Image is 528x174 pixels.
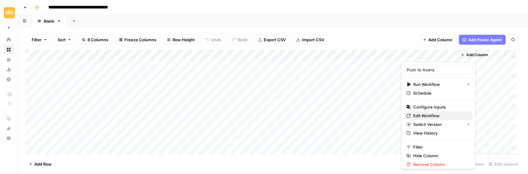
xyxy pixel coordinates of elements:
[419,35,456,45] button: Add Column
[4,5,14,20] button: Workspace: Sinch
[413,113,468,119] span: Edit Workflow
[238,37,248,43] span: Redo
[413,153,468,159] span: Hide Column
[28,35,51,45] button: Filter
[413,130,468,136] span: View History
[4,65,14,74] a: Usage
[87,37,108,43] span: 8 Columns
[458,51,490,59] button: Add Column
[4,55,14,65] a: Your Data
[44,18,54,24] div: Blank
[413,121,461,127] span: Switch Version
[4,114,14,123] a: AirOps Academy
[254,35,290,45] button: Export CSV
[468,37,502,43] span: Add Power Agent
[32,15,66,27] a: Blank
[466,52,488,58] span: Add Column
[486,159,521,169] div: 8/8 Columns
[292,35,328,45] button: Import CSV
[58,37,66,43] span: Sort
[4,35,14,45] a: Home
[115,35,160,45] button: Freeze Columns
[4,74,14,84] a: Settings
[459,35,506,45] button: Add Power Agent
[264,37,286,43] span: Export CSV
[32,37,42,43] span: Filter
[54,35,75,45] button: Sort
[4,133,14,143] button: Help + Support
[34,161,51,167] span: Add Row
[228,35,252,45] button: Redo
[4,123,14,133] button: What's new?
[413,144,468,150] span: Filter
[163,35,199,45] button: Row Height
[211,37,221,43] span: Undo
[302,37,324,43] span: Import CSV
[413,161,468,167] span: Remove Column
[78,35,112,45] button: 8 Columns
[4,45,14,55] a: Browse
[413,90,468,96] span: Schedule
[124,37,156,43] span: Freeze Columns
[4,124,13,133] div: What's new?
[428,37,452,43] span: Add Column
[201,35,226,45] button: Undo
[25,159,55,169] button: Add Row
[413,81,461,87] span: Run Workflow
[4,7,15,18] img: Sinch Logo
[413,104,468,110] span: Configure Inputs
[172,37,195,43] span: Row Height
